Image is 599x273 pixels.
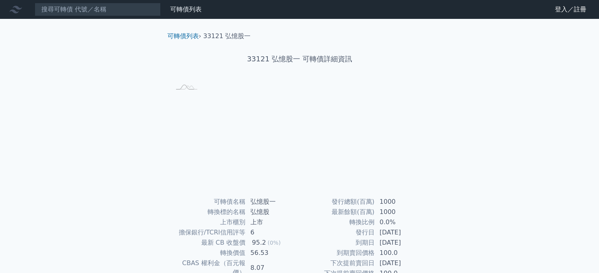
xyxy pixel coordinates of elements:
[300,227,375,238] td: 發行日
[300,197,375,207] td: 發行總額(百萬)
[35,3,161,16] input: 搜尋可轉債 代號／名稱
[375,238,429,248] td: [DATE]
[300,258,375,268] td: 下次提前賣回日
[375,217,429,227] td: 0.0%
[549,3,593,16] a: 登入／註冊
[171,197,246,207] td: 可轉債名稱
[375,227,429,238] td: [DATE]
[375,197,429,207] td: 1000
[171,248,246,258] td: 轉換價值
[300,238,375,248] td: 到期日
[167,31,201,41] li: ›
[250,238,268,247] div: 95.2
[161,53,438,65] h1: 33121 弘憶股一 可轉債詳細資訊
[560,235,599,273] iframe: Chat Widget
[171,227,246,238] td: 擔保銀行/TCRI信用評等
[170,6,202,13] a: 可轉債列表
[375,207,429,217] td: 1000
[375,248,429,258] td: 100.0
[167,32,199,40] a: 可轉債列表
[203,31,250,41] li: 33121 弘憶股一
[171,217,246,227] td: 上市櫃別
[171,238,246,248] td: 最新 CB 收盤價
[246,207,300,217] td: 弘憶股
[246,197,300,207] td: 弘憶股一
[171,207,246,217] td: 轉換標的名稱
[246,217,300,227] td: 上市
[246,248,300,258] td: 56.53
[246,227,300,238] td: 6
[267,240,280,246] span: (0%)
[300,248,375,258] td: 到期賣回價格
[375,258,429,268] td: [DATE]
[300,217,375,227] td: 轉換比例
[300,207,375,217] td: 最新餘額(百萬)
